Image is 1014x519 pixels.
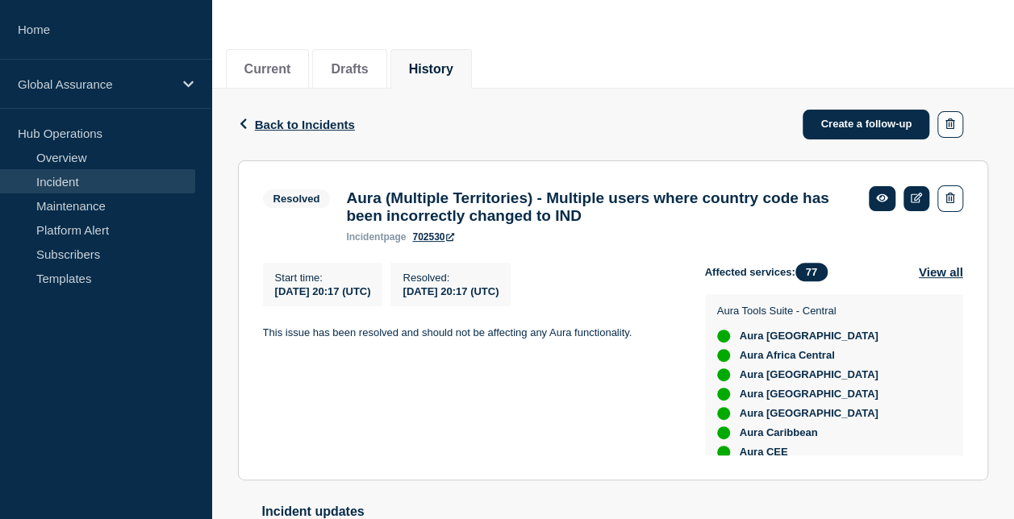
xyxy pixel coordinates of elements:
p: Resolved : [403,272,499,284]
span: Aura [GEOGRAPHIC_DATA] [740,368,878,381]
span: incident [346,231,383,243]
p: Aura Tools Suite - Central [717,305,947,317]
div: up [717,407,730,420]
div: up [717,349,730,362]
span: Aura [GEOGRAPHIC_DATA] [740,388,878,401]
span: Aura [GEOGRAPHIC_DATA] [740,407,878,420]
span: Resolved [263,189,331,208]
button: Current [244,62,291,77]
p: Global Assurance [18,77,173,91]
span: Aura Caribbean [740,426,818,439]
span: [DATE] 20:17 (UTC) [275,285,371,297]
div: up [717,426,730,439]
h2: Incident updates [262,504,988,519]
div: up [717,368,730,381]
a: 702530 [412,231,454,243]
div: up [717,388,730,401]
p: page [346,231,406,243]
p: Start time : [275,272,371,284]
p: This issue has been resolved and should not be affecting any Aura functionality. [263,326,679,340]
span: Affected services: [705,263,836,281]
button: Drafts [331,62,368,77]
div: up [717,330,730,343]
span: Back to Incidents [255,118,355,131]
span: Aura [GEOGRAPHIC_DATA] [740,330,878,343]
span: Aura Africa Central [740,349,835,362]
div: up [717,446,730,459]
span: Aura CEE [740,446,788,459]
a: Create a follow-up [803,110,929,139]
span: [DATE] 20:17 (UTC) [403,285,499,297]
button: Back to Incidents [238,118,355,131]
button: View all [919,263,963,281]
button: History [409,62,453,77]
h3: Aura (Multiple Territories) - Multiple users where country code has been incorrectly changed to IND [346,189,853,225]
span: 77 [795,263,828,281]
